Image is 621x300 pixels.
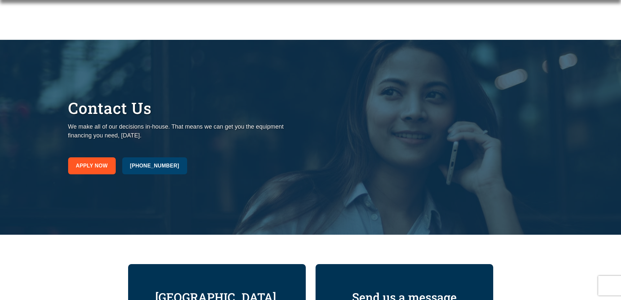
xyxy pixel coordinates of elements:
h1: Contact Us [68,100,307,116]
a: Apply now [68,157,116,174]
p: We make all of our decisions in-house. That means we can get you the equipment financing you need... [68,122,307,140]
a: [PHONE_NUMBER] [122,157,187,174]
span: Apply now [76,161,108,170]
span: [PHONE_NUMBER] [130,161,179,170]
